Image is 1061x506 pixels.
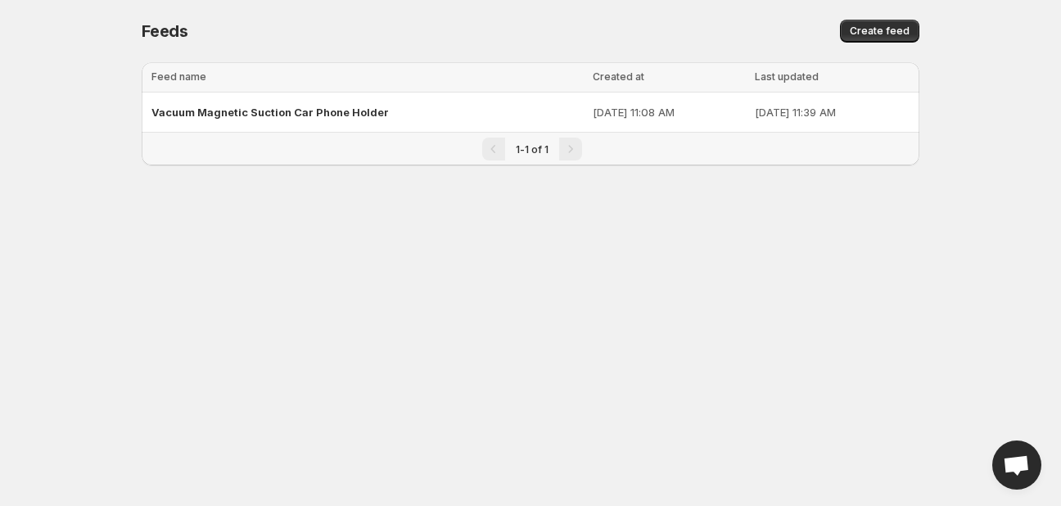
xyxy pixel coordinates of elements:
[142,21,188,41] span: Feeds
[593,104,745,120] p: [DATE] 11:08 AM
[516,143,549,156] span: 1-1 of 1
[151,70,206,83] span: Feed name
[755,104,910,120] p: [DATE] 11:39 AM
[850,25,910,38] span: Create feed
[151,106,389,119] span: Vacuum Magnetic Suction Car Phone Holder
[593,70,644,83] span: Created at
[755,70,819,83] span: Last updated
[142,132,919,165] nav: Pagination
[992,440,1041,490] div: Open chat
[840,20,919,43] button: Create feed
